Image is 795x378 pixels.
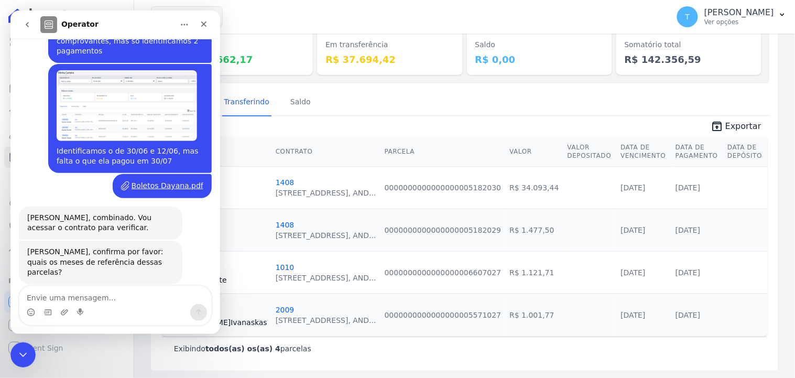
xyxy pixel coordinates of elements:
[8,164,201,196] div: Thayna diz…
[380,137,506,167] th: Parcela
[111,170,193,181] a: Boletos Dayana.pdf
[385,183,502,192] a: 0000000000000000005182030
[704,7,774,18] p: [PERSON_NAME]
[4,193,129,214] a: Crédito
[616,137,671,167] th: Data de Vencimento
[4,216,129,237] a: Negativação
[325,52,454,67] dd: R$ 37.694,42
[10,342,36,368] iframe: Intercom live chat
[4,239,129,260] a: Troca de Arquivos
[174,343,311,354] p: Exibindo parcelas
[4,170,129,191] a: Transferências
[8,275,125,287] div: Plataformas
[669,2,795,31] button: T [PERSON_NAME] Ver opções
[671,137,723,167] th: Data de Pagamento
[176,39,304,50] dt: Depositado
[620,183,645,192] a: [DATE]
[67,298,75,306] button: Start recording
[276,188,376,198] div: [STREET_ADDRESS], AND...
[4,291,129,312] a: Recebíveis
[563,137,617,167] th: Valor Depositado
[222,89,272,116] a: Transferindo
[33,298,41,306] button: Selecionador de GIF
[288,89,313,116] a: Saldo
[4,78,129,99] a: Parcelas
[4,124,129,145] a: Clientes
[505,251,563,294] td: R$ 1.121,71
[505,209,563,251] td: R$ 1.477,50
[625,39,753,50] dt: Somatório total
[276,230,376,241] div: [STREET_ADDRESS], AND...
[46,136,193,156] div: Identificamos o de 30/06 e 12/06, mas falta o que ela pagou em 30/07
[276,315,376,326] div: [STREET_ADDRESS], AND...
[676,268,700,277] a: [DATE]
[620,311,645,319] a: [DATE]
[4,31,129,52] a: Visão Geral
[8,196,172,229] div: [PERSON_NAME], combinado. Vou acessar o contrato para verificar.
[176,52,304,67] dd: R$ 104.662,17
[4,55,129,75] a: Contratos
[685,13,690,20] span: T
[620,268,645,277] a: [DATE]
[8,196,201,230] div: Adriane diz…
[475,52,604,67] dd: R$ 0,00
[385,268,502,277] a: 0000000000000000006607027
[276,221,295,229] a: 1408
[8,53,201,164] div: Thayna diz…
[205,344,280,353] b: todos(as) os(as) 4
[8,230,201,282] div: Adriane diz…
[625,52,753,67] dd: R$ 142.356,59
[271,137,380,167] th: Contrato
[121,170,193,181] div: Boletos Dayana.pdf
[4,147,129,168] a: Minha Carteira
[276,263,295,272] a: 1010
[276,306,295,314] a: 2009
[38,53,201,163] div: Identificamos o de 30/06 e 12/06, mas falta o que ela pagou em 30/07
[475,39,604,50] dt: Saldo
[711,120,723,133] i: unarchive
[702,120,770,135] a: unarchive Exportar
[17,202,164,223] div: [PERSON_NAME], combinado. Vou acessar o contrato para verificar.
[325,39,454,50] dt: Em transferência
[276,178,295,187] a: 1408
[723,137,768,167] th: Data de Depósito
[676,226,700,234] a: [DATE]
[4,101,129,122] a: Lotes
[16,298,25,306] button: Selecionador de Emoji
[9,276,201,294] textarea: Envie uma mensagem...
[385,311,502,319] a: 0000000000000000005571027
[505,166,563,209] td: R$ 34.093,44
[725,120,761,133] span: Exportar
[4,315,129,336] a: Conta Hent
[505,137,563,167] th: Valor
[620,226,645,234] a: [DATE]
[676,311,700,319] a: [DATE]
[102,164,201,188] div: Boletos Dayana.pdf
[704,18,774,26] p: Ver opções
[8,230,172,274] div: [PERSON_NAME], confirma por favor: quais os meses de referência dessas parcelas?
[385,226,502,234] a: 0000000000000000005182029
[151,6,223,26] button: Vista 553
[17,236,164,267] div: [PERSON_NAME], confirma por favor: quais os meses de referência dessas parcelas?
[276,273,376,283] div: [STREET_ADDRESS], AND...
[505,294,563,336] td: R$ 1.001,77
[180,294,197,310] button: Enviar uma mensagem
[676,183,700,192] a: [DATE]
[46,15,193,46] div: [PERSON_NAME] nos enviou 3 comprovantes, mas só identificamos 2 pagamentos
[10,10,220,334] iframe: Intercom live chat
[50,298,58,306] button: Upload do anexo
